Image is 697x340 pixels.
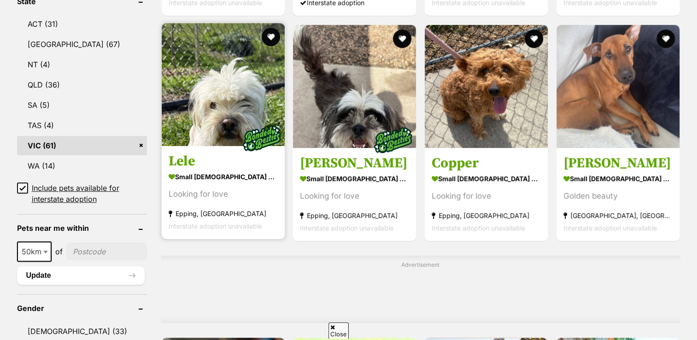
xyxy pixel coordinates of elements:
a: TAS (4) [17,116,147,135]
span: Interstate adoption unavailable [300,224,393,232]
img: Copper - Cavoodle Dog [425,25,548,148]
a: Lele small [DEMOGRAPHIC_DATA] Dog Looking for love Epping, [GEOGRAPHIC_DATA] Interstate adoption ... [162,146,285,239]
span: of [55,246,63,257]
h3: [PERSON_NAME] [563,154,673,172]
strong: small [DEMOGRAPHIC_DATA] Dog [300,172,409,185]
div: Looking for love [300,190,409,202]
img: bonded besties [238,115,284,161]
span: Interstate adoption unavailable [563,224,657,232]
span: Close [328,322,349,339]
strong: Epping, [GEOGRAPHIC_DATA] [300,209,409,222]
button: favourite [261,28,280,46]
strong: [GEOGRAPHIC_DATA], [GEOGRAPHIC_DATA] [563,209,673,222]
header: Pets near me within [17,224,147,232]
span: Include pets available for interstate adoption [32,182,147,205]
img: Lele - Maltese x Shih Tzu Dog [162,23,285,146]
div: Advertisement [161,256,680,323]
span: Interstate adoption unavailable [169,222,262,230]
a: NT (4) [17,55,147,74]
a: ACT (31) [17,14,147,34]
a: VIC (61) [17,136,147,155]
a: Include pets available for interstate adoption [17,182,147,205]
strong: small [DEMOGRAPHIC_DATA] Dog [169,170,278,183]
button: Update [17,266,145,285]
a: QLD (36) [17,75,147,94]
div: Looking for love [432,190,541,202]
strong: Epping, [GEOGRAPHIC_DATA] [432,209,541,222]
header: Gender [17,304,147,312]
h3: Copper [432,154,541,172]
strong: small [DEMOGRAPHIC_DATA] Dog [563,172,673,185]
img: Missy Peggotty - Australian Terrier Dog [556,25,679,148]
span: 50km [18,245,51,258]
button: favourite [525,29,543,48]
strong: Epping, [GEOGRAPHIC_DATA] [169,207,278,220]
a: [PERSON_NAME] small [DEMOGRAPHIC_DATA] Dog Golden beauty [GEOGRAPHIC_DATA], [GEOGRAPHIC_DATA] Int... [556,147,679,241]
div: Looking for love [169,188,278,200]
h3: Lele [169,152,278,170]
strong: small [DEMOGRAPHIC_DATA] Dog [432,172,541,185]
a: WA (14) [17,156,147,176]
span: 50km [17,241,52,262]
a: Copper small [DEMOGRAPHIC_DATA] Dog Looking for love Epping, [GEOGRAPHIC_DATA] Interstate adoptio... [425,147,548,241]
div: Golden beauty [563,190,673,202]
img: bonded besties [370,117,416,163]
a: [GEOGRAPHIC_DATA] (67) [17,35,147,54]
span: Interstate adoption unavailable [432,224,525,232]
button: favourite [393,29,411,48]
a: [PERSON_NAME] small [DEMOGRAPHIC_DATA] Dog Looking for love Epping, [GEOGRAPHIC_DATA] Interstate ... [293,147,416,241]
a: SA (5) [17,95,147,115]
button: favourite [656,29,675,48]
img: Nita - Maltese x Shih Tzu Dog [293,25,416,148]
input: postcode [66,243,147,260]
h3: [PERSON_NAME] [300,154,409,172]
